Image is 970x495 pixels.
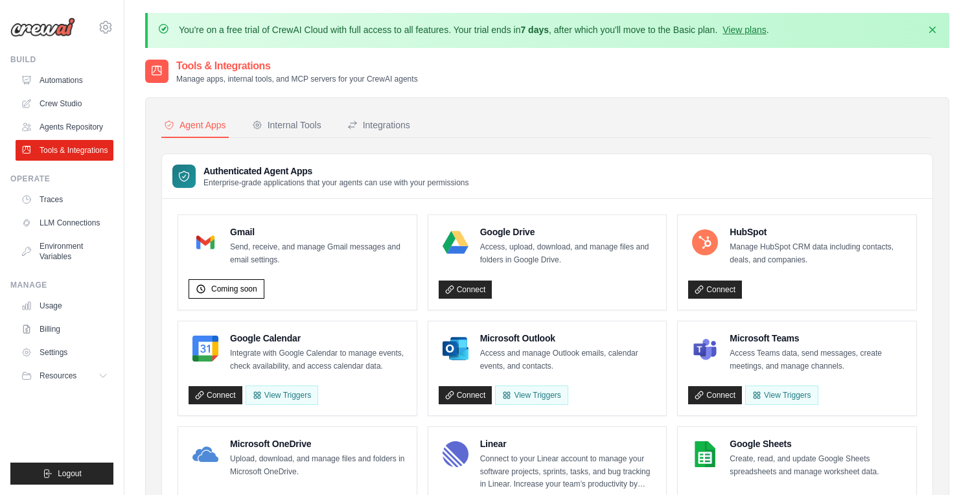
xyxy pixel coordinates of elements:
[230,347,406,373] p: Integrate with Google Calendar to manage events, check availability, and access calendar data.
[692,229,718,255] img: HubSpot Logo
[16,93,113,114] a: Crew Studio
[16,213,113,233] a: LLM Connections
[176,58,418,74] h2: Tools & Integrations
[730,332,906,345] h4: Microsoft Teams
[480,347,656,373] p: Access and manage Outlook emails, calendar events, and contacts.
[692,441,718,467] img: Google Sheets Logo
[730,437,906,450] h4: Google Sheets
[692,336,718,362] img: Microsoft Teams Logo
[16,140,113,161] a: Tools & Integrations
[58,468,82,479] span: Logout
[480,453,656,491] p: Connect to your Linear account to manage your software projects, sprints, tasks, and bug tracking...
[16,295,113,316] a: Usage
[745,386,818,405] : View Triggers
[164,119,226,132] div: Agent Apps
[730,347,906,373] p: Access Teams data, send messages, create meetings, and manage channels.
[722,25,766,35] a: View plans
[230,225,406,238] h4: Gmail
[345,113,413,138] button: Integrations
[176,74,418,84] p: Manage apps, internal tools, and MCP servers for your CrewAI agents
[495,386,568,405] : View Triggers
[16,189,113,210] a: Traces
[16,342,113,363] a: Settings
[443,229,468,255] img: Google Drive Logo
[211,284,257,294] span: Coming soon
[161,113,229,138] button: Agent Apps
[730,453,906,478] p: Create, read, and update Google Sheets spreadsheets and manage worksheet data.
[189,386,242,404] a: Connect
[16,319,113,340] a: Billing
[347,119,410,132] div: Integrations
[16,70,113,91] a: Automations
[203,165,469,178] h3: Authenticated Agent Apps
[439,386,492,404] a: Connect
[246,386,318,405] button: View Triggers
[16,365,113,386] button: Resources
[252,119,321,132] div: Internal Tools
[230,241,406,266] p: Send, receive, and manage Gmail messages and email settings.
[10,280,113,290] div: Manage
[520,25,549,35] strong: 7 days
[480,225,656,238] h4: Google Drive
[230,332,406,345] h4: Google Calendar
[730,225,906,238] h4: HubSpot
[16,236,113,267] a: Environment Variables
[10,17,75,37] img: Logo
[439,281,492,299] a: Connect
[480,241,656,266] p: Access, upload, download, and manage files and folders in Google Drive.
[443,441,468,467] img: Linear Logo
[10,54,113,65] div: Build
[230,453,406,478] p: Upload, download, and manage files and folders in Microsoft OneDrive.
[192,336,218,362] img: Google Calendar Logo
[10,174,113,184] div: Operate
[203,178,469,188] p: Enterprise-grade applications that your agents can use with your permissions
[40,371,76,381] span: Resources
[249,113,324,138] button: Internal Tools
[480,332,656,345] h4: Microsoft Outlook
[688,281,742,299] a: Connect
[179,23,769,36] p: You're on a free trial of CrewAI Cloud with full access to all features. Your trial ends in , aft...
[730,241,906,266] p: Manage HubSpot CRM data including contacts, deals, and companies.
[230,437,406,450] h4: Microsoft OneDrive
[443,336,468,362] img: Microsoft Outlook Logo
[480,437,656,450] h4: Linear
[16,117,113,137] a: Agents Repository
[192,441,218,467] img: Microsoft OneDrive Logo
[10,463,113,485] button: Logout
[688,386,742,404] a: Connect
[192,229,218,255] img: Gmail Logo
